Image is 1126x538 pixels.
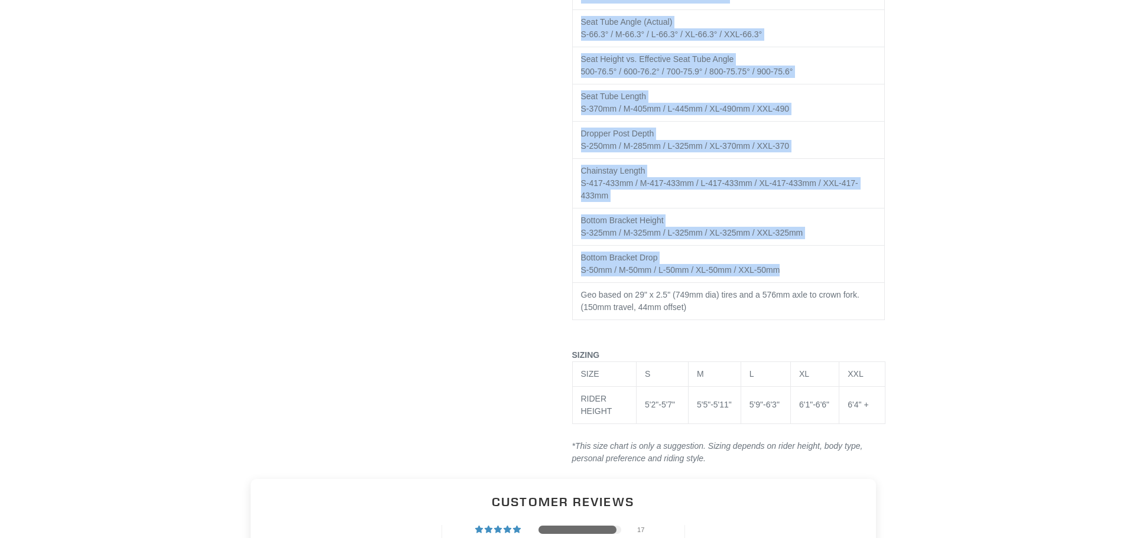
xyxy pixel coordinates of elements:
[697,368,732,380] div: M
[581,368,628,380] div: SIZE
[572,246,885,283] td: Bottom Bracket Drop S-50mm / M-50mm / L-50mm / XL-50mm / XXL-50mm
[572,441,863,463] em: *This size chart is only a suggestion. Sizing depends on rider height, body type, personal prefer...
[581,393,628,418] div: RIDER HEIGHT
[848,368,877,380] div: XXL
[572,159,885,208] td: Chainstay Length S-417-433mm / M-417-433mm / L-417-433mm / XL-417-433mm / XXL-417-433mm
[572,122,885,159] td: Dropper Post Depth S-250mm / M-285mm / L-325mm / XL-370mm / XXL-370
[848,399,877,411] div: 6'4" +
[475,526,523,534] div: 94% (17) reviews with 5 star rating
[572,350,600,360] span: SIZING
[749,399,782,411] div: 5'9"-6'3"
[637,361,689,386] td: S
[799,399,830,411] div: 6'1"-6'6"
[572,283,885,320] td: Geo based on 29" x 2.5" (749mm dia) tires and a 576mm axle to crown fork. (150mm travel, 44mm off...
[260,493,867,510] h2: Customer Reviews
[572,84,885,122] td: Seat Tube Length S-370mm / M-405mm / L-445mm / XL-490mm / XXL-490
[645,399,680,411] div: 5'2"-5'7"
[697,399,732,411] div: 5'5"-5'11"
[572,208,885,246] td: Bottom Bracket Height S-325mm / M-325mm / L-325mm / XL-325mm / XXL- 325mm
[572,10,885,47] td: Seat Tube Angle (Actual) S-66.3° / M-66.3° / L-66.3° / XL-66.3° / XXL-66.3°
[572,47,885,84] td: Seat Height vs. Effective Seat Tube Angle 500-76.5° / 600-76.2° / 700-75.9° / 800-75.75° / 900-75.6°
[749,368,782,380] div: L
[799,368,830,380] div: XL
[637,526,651,534] div: 17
